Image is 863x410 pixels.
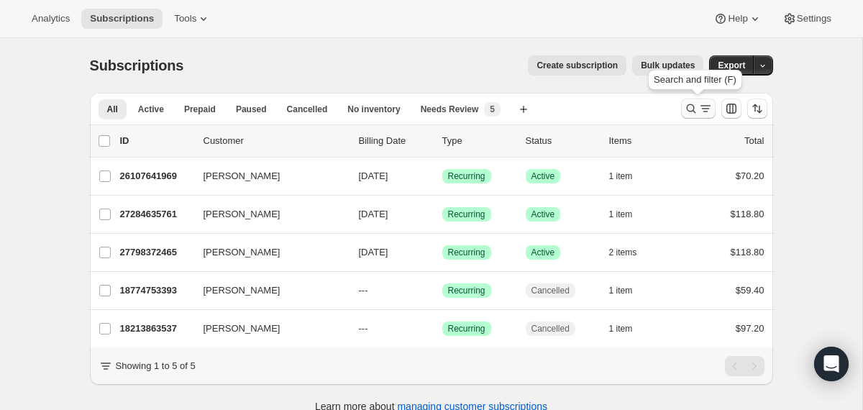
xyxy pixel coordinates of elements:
[90,58,184,73] span: Subscriptions
[448,285,485,296] span: Recurring
[195,203,339,226] button: [PERSON_NAME]
[359,170,388,181] span: [DATE]
[448,247,485,258] span: Recurring
[531,323,570,334] span: Cancelled
[609,204,649,224] button: 1 item
[204,169,280,183] span: [PERSON_NAME]
[23,9,78,29] button: Analytics
[797,13,831,24] span: Settings
[204,322,280,336] span: [PERSON_NAME]
[195,279,339,302] button: [PERSON_NAME]
[116,359,196,373] p: Showing 1 to 5 of 5
[236,104,267,115] span: Paused
[120,207,192,222] p: 27284635761
[609,319,649,339] button: 1 item
[609,247,637,258] span: 2 items
[90,13,154,24] span: Subscriptions
[609,170,633,182] span: 1 item
[120,204,764,224] div: 27284635761[PERSON_NAME][DATE]SuccessRecurringSuccessActive1 item$118.80
[165,9,219,29] button: Tools
[526,134,598,148] p: Status
[120,134,764,148] div: IDCustomerBilling DateTypeStatusItemsTotal
[531,170,555,182] span: Active
[731,209,764,219] span: $118.80
[184,104,216,115] span: Prepaid
[609,323,633,334] span: 1 item
[287,104,328,115] span: Cancelled
[731,247,764,258] span: $118.80
[681,99,716,119] button: Search and filter results
[120,319,764,339] div: 18213863537[PERSON_NAME]---SuccessRecurringCancelled1 item$97.20
[448,209,485,220] span: Recurring
[120,322,192,336] p: 18213863537
[195,165,339,188] button: [PERSON_NAME]
[359,323,368,334] span: ---
[359,247,388,258] span: [DATE]
[736,285,764,296] span: $59.40
[632,55,703,76] button: Bulk updates
[120,283,192,298] p: 18774753393
[747,99,767,119] button: Sort the results
[120,242,764,263] div: 27798372465[PERSON_NAME][DATE]SuccessRecurringSuccessActive2 items$118.80
[81,9,163,29] button: Subscriptions
[531,247,555,258] span: Active
[736,170,764,181] span: $70.20
[490,104,495,115] span: 5
[725,356,764,376] nav: Pagination
[736,323,764,334] span: $97.20
[531,209,555,220] span: Active
[609,242,653,263] button: 2 items
[120,281,764,301] div: 18774753393[PERSON_NAME]---SuccessRecurringCancelled1 item$59.40
[609,134,681,148] div: Items
[120,134,192,148] p: ID
[531,285,570,296] span: Cancelled
[120,169,192,183] p: 26107641969
[609,281,649,301] button: 1 item
[204,245,280,260] span: [PERSON_NAME]
[204,207,280,222] span: [PERSON_NAME]
[359,134,431,148] p: Billing Date
[814,347,849,381] div: Open Intercom Messenger
[718,60,745,71] span: Export
[120,166,764,186] div: 26107641969[PERSON_NAME][DATE]SuccessRecurringSuccessActive1 item$70.20
[609,285,633,296] span: 1 item
[174,13,196,24] span: Tools
[528,55,626,76] button: Create subscription
[138,104,164,115] span: Active
[609,209,633,220] span: 1 item
[641,60,695,71] span: Bulk updates
[359,209,388,219] span: [DATE]
[448,170,485,182] span: Recurring
[774,9,840,29] button: Settings
[421,104,479,115] span: Needs Review
[204,283,280,298] span: [PERSON_NAME]
[120,245,192,260] p: 27798372465
[705,9,770,29] button: Help
[512,99,535,119] button: Create new view
[359,285,368,296] span: ---
[536,60,618,71] span: Create subscription
[744,134,764,148] p: Total
[195,317,339,340] button: [PERSON_NAME]
[709,55,754,76] button: Export
[721,99,741,119] button: Customize table column order and visibility
[32,13,70,24] span: Analytics
[107,104,118,115] span: All
[195,241,339,264] button: [PERSON_NAME]
[204,134,347,148] p: Customer
[609,166,649,186] button: 1 item
[347,104,400,115] span: No inventory
[448,323,485,334] span: Recurring
[728,13,747,24] span: Help
[442,134,514,148] div: Type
